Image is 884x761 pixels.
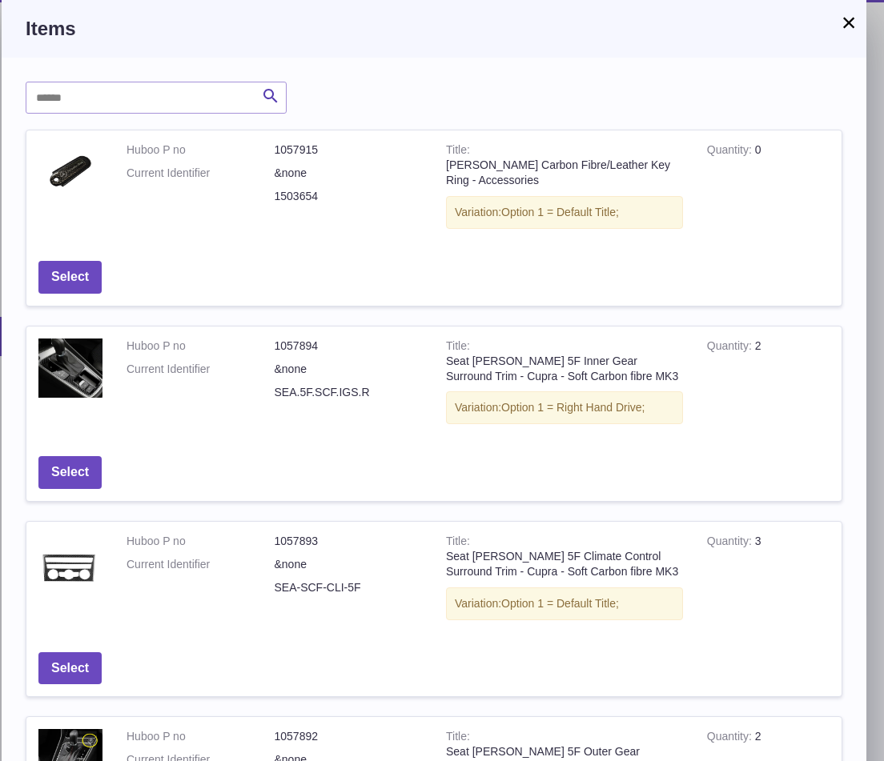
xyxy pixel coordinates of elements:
dd: 1503654 [275,189,423,204]
span: Option 1 = Right Hand Drive; [501,401,645,414]
td: 3 [695,522,842,640]
dd: 1057892 [275,729,423,744]
h3: Items [26,16,842,42]
div: Seat [PERSON_NAME] 5F Inner Gear Surround Trim - Cupra - Soft Carbon fibre MK3 [446,354,683,384]
dt: Huboo P no [127,729,275,744]
td: 2 [695,326,842,445]
dd: SEA.5F.SCF.IGS.R [275,385,423,400]
dt: Current Identifier [127,166,275,181]
dd: 1057894 [275,338,423,354]
strong: Title [446,143,470,160]
img: Seat Leon 5F Climate Control Surround Trim - Cupra - Soft Carbon fibre MK3 [38,534,102,598]
strong: Title [446,535,470,551]
button: Select [38,456,102,489]
strong: Quantity [707,143,755,160]
button: × [839,13,858,32]
strong: Title [446,730,470,747]
dd: &none [275,557,423,572]
dt: Current Identifier [127,362,275,377]
dd: &none [275,166,423,181]
dt: Huboo P no [127,338,275,354]
span: Option 1 = Default Title; [501,597,619,610]
img: Mercedes Black Carbon Fibre/Leather Key Ring - Accessories [38,142,102,200]
button: Select [38,261,102,294]
button: Select [38,652,102,685]
dt: Huboo P no [127,142,275,158]
strong: Quantity [707,535,755,551]
strong: Title [446,339,470,356]
dd: &none [275,362,423,377]
td: 0 [695,130,842,249]
div: Variation: [446,587,683,620]
div: Variation: [446,196,683,229]
dd: SEA-SCF-CLI-5F [275,580,423,595]
img: Seat Leon 5F Inner Gear Surround Trim - Cupra - Soft Carbon fibre MK3 [38,338,102,398]
strong: Quantity [707,339,755,356]
dd: 1057915 [275,142,423,158]
dt: Huboo P no [127,534,275,549]
div: Variation: [446,391,683,424]
dt: Current Identifier [127,557,275,572]
div: Seat [PERSON_NAME] 5F Climate Control Surround Trim - Cupra - Soft Carbon fibre MK3 [446,549,683,579]
dd: 1057893 [275,534,423,549]
div: [PERSON_NAME] Carbon Fibre/Leather Key Ring - Accessories [446,158,683,188]
span: Option 1 = Default Title; [501,206,619,218]
strong: Quantity [707,730,755,747]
